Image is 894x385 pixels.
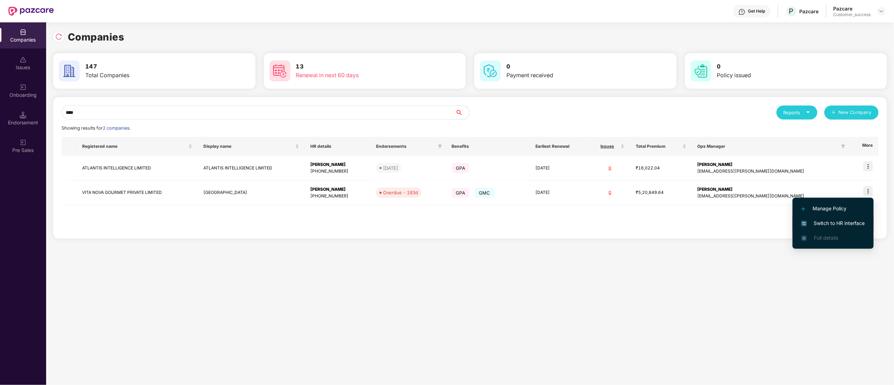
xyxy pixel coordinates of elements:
[840,142,847,151] span: filter
[841,144,845,148] span: filter
[475,188,495,198] span: GMC
[850,137,879,156] th: More
[831,110,836,116] span: plus
[103,125,131,131] span: 2 companies.
[863,161,873,171] img: icon
[814,235,838,241] span: Full details
[20,139,27,146] img: svg+xml;base64,PHN2ZyB3aWR0aD0iMjAiIGhlaWdodD0iMjAiIHZpZXdCb3g9IjAgMCAyMCAyMCIgZmlsbD0ibm9uZSIgeG...
[698,168,844,175] div: [EMAIL_ADDRESS][PERSON_NAME][DOMAIN_NAME]
[801,221,807,226] img: svg+xml;base64,PHN2ZyB4bWxucz0iaHR0cDovL3d3dy53My5vcmcvMjAwMC9zdmciIHdpZHRoPSIxNiIgaGVpZ2h0PSIxNi...
[85,71,211,80] div: Total Companies
[636,189,686,196] div: ₹5,20,849.64
[20,111,27,118] img: svg+xml;base64,PHN2ZyB3aWR0aD0iMTQuNSIgaGVpZ2h0PSIxNC41IiB2aWV3Qm94PSIwIDAgMTYgMTYiIGZpbGw9Im5vbm...
[806,110,810,115] span: caret-down
[77,181,198,205] td: VITA NOVA GOURMET PRIVATE LIMITED
[68,29,124,45] h1: Companies
[863,186,873,196] img: icon
[452,163,470,173] span: GPA
[269,60,290,81] img: svg+xml;base64,PHN2ZyB4bWxucz0iaHR0cDovL3d3dy53My5vcmcvMjAwMC9zdmciIHdpZHRoPSI2MCIgaGVpZ2h0PSI2MC...
[77,156,198,181] td: ATLANTIS INTELLIGENCE LIMITED
[452,188,470,198] span: GPA
[530,156,590,181] td: [DATE]
[748,8,765,14] div: Get Help
[879,8,884,14] img: svg+xml;base64,PHN2ZyBpZD0iRHJvcGRvd24tMzJ4MzIiIHhtbG5zPSJodHRwOi8vd3d3LnczLm9yZy8yMDAwL3N2ZyIgd2...
[801,219,865,227] span: Switch to HR interface
[82,144,187,149] span: Registered name
[20,56,27,63] img: svg+xml;base64,PHN2ZyBpZD0iSXNzdWVzX2Rpc2FibGVkIiB4bWxucz0iaHR0cDovL3d3dy53My5vcmcvMjAwMC9zdmciIH...
[198,156,305,181] td: ATLANTIS INTELLIGENCE LIMITED
[801,205,865,212] span: Manage Policy
[8,7,54,16] img: New Pazcare Logo
[800,8,819,15] div: Pazcare
[789,7,794,15] span: P
[691,60,712,81] img: svg+xml;base64,PHN2ZyB4bWxucz0iaHR0cDovL3d3dy53My5vcmcvMjAwMC9zdmciIHdpZHRoPSI2MCIgaGVpZ2h0PSI2MC...
[596,165,625,172] div: 0
[738,8,745,15] img: svg+xml;base64,PHN2ZyBpZD0iSGVscC0zMngzMiIgeG1sbnM9Imh0dHA6Ly93d3cudzMub3JnLzIwMDAvc3ZnIiB3aWR0aD...
[834,5,871,12] div: Pazcare
[310,161,365,168] div: [PERSON_NAME]
[636,165,686,172] div: ₹16,022.04
[717,62,843,71] h3: 0
[310,186,365,193] div: [PERSON_NAME]
[824,106,879,119] button: plusNew Company
[590,137,630,156] th: Issues
[839,109,872,116] span: New Company
[59,60,80,81] img: svg+xml;base64,PHN2ZyB4bWxucz0iaHR0cDovL3d3dy53My5vcmcvMjAwMC9zdmciIHdpZHRoPSI2MCIgaGVpZ2h0PSI2MC...
[596,189,625,196] div: 0
[530,181,590,205] td: [DATE]
[801,207,806,211] img: svg+xml;base64,PHN2ZyB4bWxucz0iaHR0cDovL3d3dy53My5vcmcvMjAwMC9zdmciIHdpZHRoPSIxMi4yMDEiIGhlaWdodD...
[630,137,692,156] th: Total Premium
[698,193,844,199] div: [EMAIL_ADDRESS][PERSON_NAME][DOMAIN_NAME]
[698,161,844,168] div: [PERSON_NAME]
[20,29,27,36] img: svg+xml;base64,PHN2ZyBpZD0iQ29tcGFuaWVzIiB4bWxucz0iaHR0cDovL3d3dy53My5vcmcvMjAwMC9zdmciIHdpZHRoPS...
[62,125,131,131] span: Showing results for
[296,71,421,80] div: Renewal in next 60 days
[480,60,501,81] img: svg+xml;base64,PHN2ZyB4bWxucz0iaHR0cDovL3d3dy53My5vcmcvMjAwMC9zdmciIHdpZHRoPSI2MCIgaGVpZ2h0PSI2MC...
[506,62,632,71] h3: 0
[383,165,398,172] div: [DATE]
[801,235,807,241] img: svg+xml;base64,PHN2ZyB4bWxucz0iaHR0cDovL3d3dy53My5vcmcvMjAwMC9zdmciIHdpZHRoPSIxNi4zNjMiIGhlaWdodD...
[784,109,810,116] div: Reports
[596,144,619,149] span: Issues
[383,189,418,196] div: Overdue - 183d
[506,71,632,80] div: Payment received
[203,144,294,149] span: Display name
[77,137,198,156] th: Registered name
[834,12,871,17] div: Customer_success
[530,137,590,156] th: Earliest Renewal
[636,144,681,149] span: Total Premium
[198,137,305,156] th: Display name
[698,144,838,149] span: Ops Manager
[310,168,365,175] div: [PHONE_NUMBER]
[20,84,27,91] img: svg+xml;base64,PHN2ZyB3aWR0aD0iMjAiIGhlaWdodD0iMjAiIHZpZXdCb3g9IjAgMCAyMCAyMCIgZmlsbD0ibm9uZSIgeG...
[310,193,365,199] div: [PHONE_NUMBER]
[455,110,469,115] span: search
[305,137,370,156] th: HR details
[376,144,435,149] span: Endorsements
[85,62,211,71] h3: 147
[446,137,530,156] th: Benefits
[296,62,421,71] h3: 13
[437,142,444,151] span: filter
[198,181,305,205] td: [GEOGRAPHIC_DATA]
[698,186,844,193] div: [PERSON_NAME]
[55,33,62,40] img: svg+xml;base64,PHN2ZyBpZD0iUmVsb2FkLTMyeDMyIiB4bWxucz0iaHR0cDovL3d3dy53My5vcmcvMjAwMC9zdmciIHdpZH...
[717,71,843,80] div: Policy issued
[455,106,470,119] button: search
[438,144,442,148] span: filter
